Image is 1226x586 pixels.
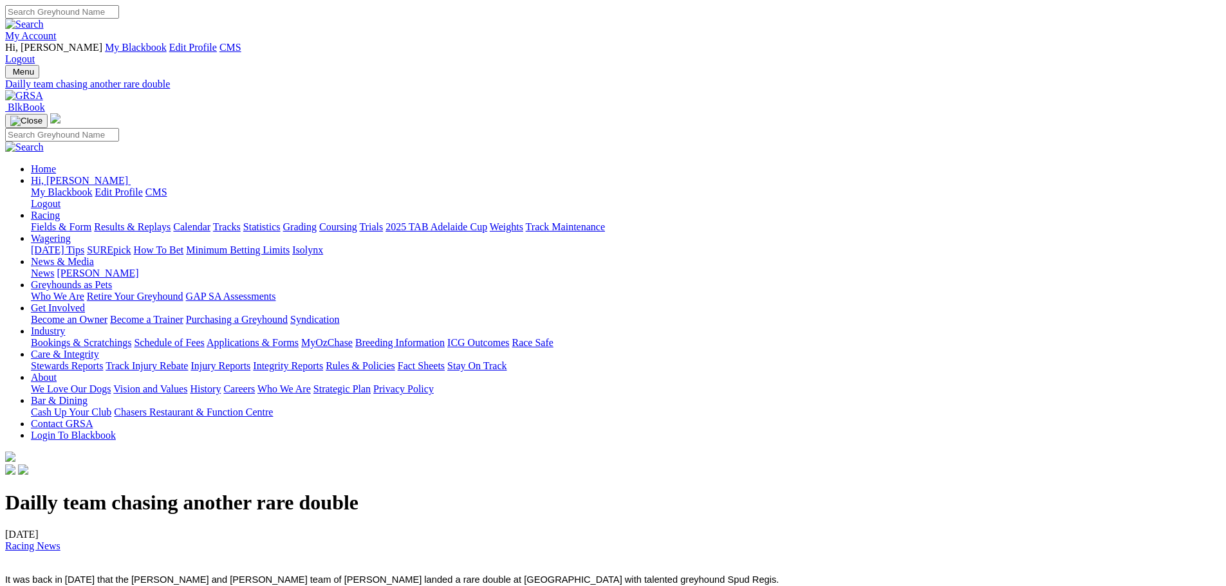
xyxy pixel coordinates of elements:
a: Results & Replays [94,221,171,232]
a: Get Involved [31,302,85,313]
div: Industry [31,337,1221,349]
div: News & Media [31,268,1221,279]
a: BlkBook [5,102,45,113]
a: Retire Your Greyhound [87,291,183,302]
img: Close [10,116,42,126]
a: Weights [490,221,523,232]
a: Become an Owner [31,314,107,325]
a: Racing [31,210,60,221]
a: News & Media [31,256,94,267]
a: Injury Reports [190,360,250,371]
a: Grading [283,221,317,232]
div: Bar & Dining [31,407,1221,418]
a: Syndication [290,314,339,325]
img: logo-grsa-white.png [50,113,60,124]
div: Greyhounds as Pets [31,291,1221,302]
a: Calendar [173,221,210,232]
div: Racing [31,221,1221,233]
a: Industry [31,325,65,336]
a: Stewards Reports [31,360,103,371]
a: My Blackbook [31,187,93,197]
input: Search [5,5,119,19]
a: Fact Sheets [398,360,445,371]
a: Strategic Plan [313,383,371,394]
h1: Dailly team chasing another rare double [5,491,1221,515]
a: Hi, [PERSON_NAME] [31,175,131,186]
a: Become a Trainer [110,314,183,325]
a: Vision and Values [113,383,187,394]
a: Statistics [243,221,281,232]
a: SUREpick [87,244,131,255]
a: History [190,383,221,394]
a: Track Injury Rebate [106,360,188,371]
a: Privacy Policy [373,383,434,394]
div: My Account [5,42,1221,65]
a: Trials [359,221,383,232]
a: Who We Are [257,383,311,394]
a: Integrity Reports [253,360,323,371]
a: Minimum Betting Limits [186,244,290,255]
button: Toggle navigation [5,114,48,128]
div: About [31,383,1221,395]
a: Login To Blackbook [31,430,116,441]
a: My Blackbook [105,42,167,53]
a: Breeding Information [355,337,445,348]
a: 2025 TAB Adelaide Cup [385,221,487,232]
a: Fields & Form [31,221,91,232]
a: Stay On Track [447,360,506,371]
a: ICG Outcomes [447,337,509,348]
a: Tracks [213,221,241,232]
a: Logout [5,53,35,64]
div: Get Involved [31,314,1221,325]
a: Contact GRSA [31,418,93,429]
div: Wagering [31,244,1221,256]
a: Track Maintenance [526,221,605,232]
img: facebook.svg [5,464,15,475]
a: Wagering [31,233,71,244]
a: Edit Profile [95,187,143,197]
a: We Love Our Dogs [31,383,111,394]
img: Search [5,19,44,30]
img: logo-grsa-white.png [5,452,15,462]
a: Cash Up Your Club [31,407,111,417]
a: Who We Are [31,291,84,302]
span: Hi, [PERSON_NAME] [31,175,128,186]
a: Race Safe [512,337,553,348]
a: [PERSON_NAME] [57,268,138,279]
a: CMS [145,187,167,197]
a: Coursing [319,221,357,232]
a: MyOzChase [301,337,353,348]
a: Edit Profile [169,42,217,53]
a: Schedule of Fees [134,337,204,348]
a: Bar & Dining [31,395,88,406]
a: Greyhounds as Pets [31,279,112,290]
a: Isolynx [292,244,323,255]
div: Care & Integrity [31,360,1221,372]
input: Search [5,128,119,142]
a: My Account [5,30,57,41]
img: Search [5,142,44,153]
div: Hi, [PERSON_NAME] [31,187,1221,210]
img: twitter.svg [18,464,28,475]
a: Chasers Restaurant & Function Centre [114,407,273,417]
a: CMS [219,42,241,53]
a: Careers [223,383,255,394]
a: Racing News [5,540,60,551]
a: Bookings & Scratchings [31,337,131,348]
span: It was back in [DATE] that the [PERSON_NAME] and [PERSON_NAME] team of [PERSON_NAME] landed a rar... [5,574,779,585]
a: Care & Integrity [31,349,99,360]
a: Purchasing a Greyhound [186,314,288,325]
a: News [31,268,54,279]
span: Menu [13,67,34,77]
a: Home [31,163,56,174]
a: How To Bet [134,244,184,255]
a: Logout [31,198,60,209]
a: About [31,372,57,383]
span: [DATE] [5,529,60,551]
a: Dailly team chasing another rare double [5,78,1221,90]
img: GRSA [5,90,43,102]
a: [DATE] Tips [31,244,84,255]
span: Hi, [PERSON_NAME] [5,42,102,53]
a: Rules & Policies [326,360,395,371]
